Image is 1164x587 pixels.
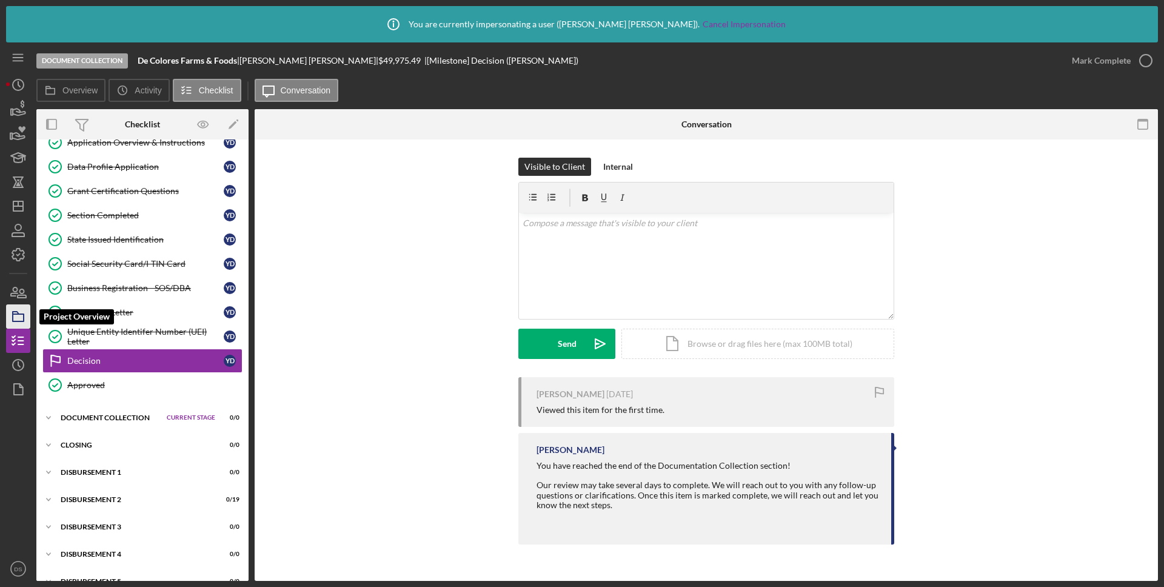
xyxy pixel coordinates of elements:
[703,19,786,29] a: Cancel Impersonation
[424,56,578,65] div: | [Milestone] Decision ([PERSON_NAME])
[67,210,224,220] div: Section Completed
[42,227,242,252] a: State Issued IdentificationYD
[224,282,236,294] div: Y D
[1072,49,1131,73] div: Mark Complete
[224,233,236,246] div: Y D
[199,86,233,95] label: Checklist
[224,209,236,221] div: Y D
[67,307,224,317] div: IRS EIN Tax Letter
[61,441,209,449] div: Closing
[681,119,732,129] div: Conversation
[67,259,224,269] div: Social Security Card/I-TIN Card
[135,86,161,95] label: Activity
[218,551,239,558] div: 0 / 0
[67,235,224,244] div: State Issued Identification
[597,158,639,176] button: Internal
[224,136,236,149] div: Y D
[218,469,239,476] div: 0 / 0
[42,155,242,179] a: Data Profile ApplicationYD
[109,79,169,102] button: Activity
[173,79,241,102] button: Checklist
[281,86,331,95] label: Conversation
[67,380,242,390] div: Approved
[518,158,591,176] button: Visible to Client
[61,523,209,531] div: Disbursement 3
[138,56,239,65] div: |
[42,349,242,373] a: DecisionYD
[218,414,239,421] div: 0 / 0
[224,355,236,367] div: Y D
[606,389,633,399] time: 2025-06-07 00:17
[67,327,224,346] div: Unique Entity Identifer Number (UEI) Letter
[14,566,22,572] text: DS
[67,162,224,172] div: Data Profile Application
[558,329,577,359] div: Send
[224,185,236,197] div: Y D
[36,53,128,69] div: Document Collection
[224,330,236,343] div: Y D
[61,496,209,503] div: Disbursement 2
[218,578,239,585] div: 0 / 0
[603,158,633,176] div: Internal
[518,329,615,359] button: Send
[42,179,242,203] a: Grant Certification QuestionsYD
[61,551,209,558] div: Disbursement 4
[524,158,585,176] div: Visible to Client
[36,79,105,102] button: Overview
[42,130,242,155] a: Application Overview & InstructionsYD
[42,252,242,276] a: Social Security Card/I-TIN CardYD
[42,276,242,300] a: Business Registration - SOS/DBAYD
[67,186,224,196] div: Grant Certification Questions
[67,283,224,293] div: Business Registration - SOS/DBA
[42,324,242,349] a: Unique Entity Identifer Number (UEI) LetterYD
[6,557,30,581] button: DS
[42,373,242,397] a: Approved
[61,414,161,421] div: Document Collection
[255,79,339,102] button: Conversation
[125,119,160,129] div: Checklist
[537,389,604,399] div: [PERSON_NAME]
[224,306,236,318] div: Y D
[218,441,239,449] div: 0 / 0
[1060,49,1158,73] button: Mark Complete
[537,445,604,455] div: [PERSON_NAME]
[62,86,98,95] label: Overview
[224,161,236,173] div: Y D
[61,578,209,585] div: Disbursement 5
[537,405,664,415] div: Viewed this item for the first time.
[67,356,224,366] div: Decision
[42,300,242,324] a: IRS EIN Tax LetterYD
[138,55,237,65] b: De Colores Farms & Foods
[67,138,224,147] div: Application Overview & Instructions
[218,496,239,503] div: 0 / 19
[378,9,786,39] div: You are currently impersonating a user ( [PERSON_NAME] [PERSON_NAME] ).
[61,469,209,476] div: Disbursement 1
[239,56,378,65] div: [PERSON_NAME] [PERSON_NAME] |
[224,258,236,270] div: Y D
[42,203,242,227] a: Section CompletedYD
[218,523,239,531] div: 0 / 0
[167,414,215,421] span: Current Stage
[537,460,878,509] span: You have reached the end of the Documentation Collection section! Our review may take several day...
[378,56,424,65] div: $49,975.49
